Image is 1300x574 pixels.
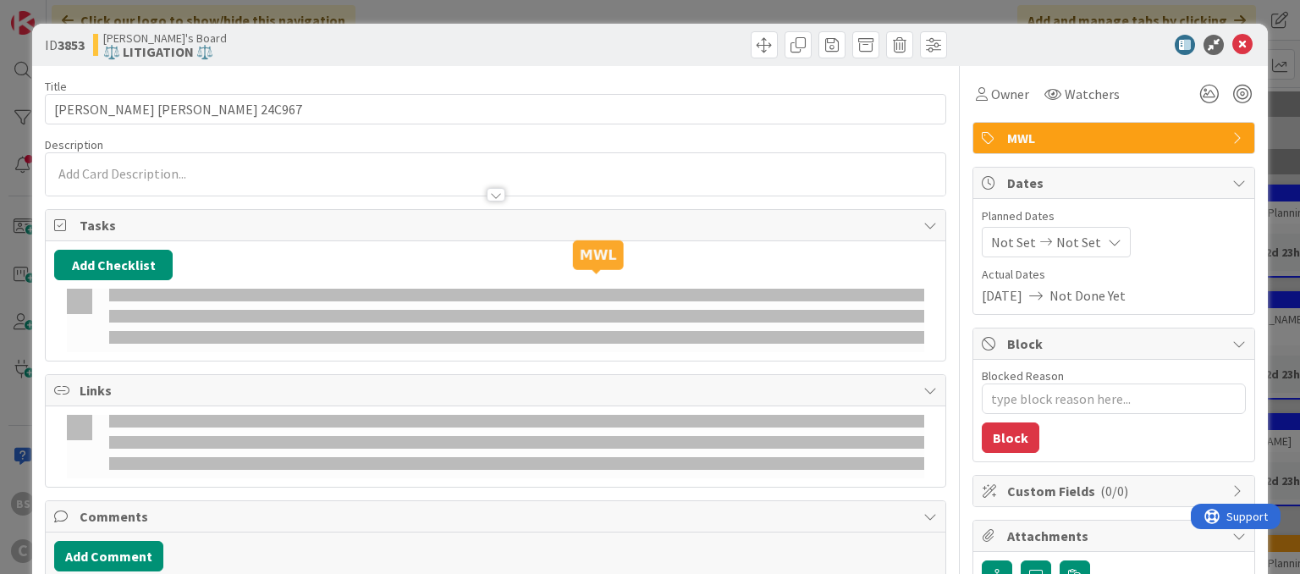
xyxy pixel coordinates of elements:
span: Description [45,137,103,152]
button: Add Comment [54,541,163,571]
span: Comments [80,506,914,527]
span: Watchers [1065,84,1120,104]
span: Not Set [991,232,1036,252]
span: Dates [1007,173,1224,193]
span: ID [45,35,85,55]
h5: MWL [580,247,617,263]
span: [DATE] [982,285,1022,306]
span: Support [36,3,77,23]
span: Not Done Yet [1049,285,1126,306]
button: Block [982,422,1039,453]
span: [PERSON_NAME]'s Board [103,31,227,45]
span: Not Set [1056,232,1101,252]
span: MWL [1007,128,1224,148]
span: Attachments [1007,526,1224,546]
span: Planned Dates [982,207,1246,225]
span: Custom Fields [1007,481,1224,501]
span: Links [80,380,914,400]
span: Actual Dates [982,266,1246,284]
span: Block [1007,334,1224,354]
b: ⚖️ LITIGATION ⚖️ [103,45,227,58]
span: Owner [991,84,1029,104]
button: Add Checklist [54,250,173,280]
input: type card name here... [45,94,945,124]
label: Title [45,79,67,94]
label: Blocked Reason [982,368,1064,384]
span: Tasks [80,215,914,235]
span: ( 0/0 ) [1100,483,1128,499]
b: 3853 [58,36,85,53]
